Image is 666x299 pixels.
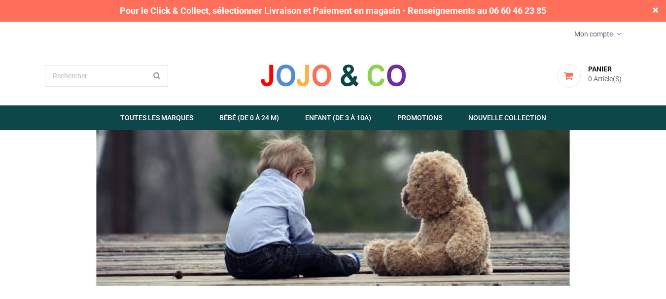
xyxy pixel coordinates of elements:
a: Toutes les marques [108,105,206,130]
span: Mon compte [574,30,615,38]
input: Rechercher [45,65,168,87]
span: Article(s) [594,75,622,83]
span: Panier [588,65,612,73]
a: Promotions [385,105,455,130]
a: Nouvelle Collection [456,105,559,130]
span: × [653,4,659,15]
a: Bébé (de 0 à 24 m) [207,105,291,130]
img: JOJO & CO [259,63,407,88]
span: Pour le Click & Collect, sélectionner Livraison et Paiement en magasin - Renseignements au 06 60 ... [115,4,551,17]
a: Enfant (de 3 à 10A) [293,105,384,130]
span: 0 [588,75,592,83]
